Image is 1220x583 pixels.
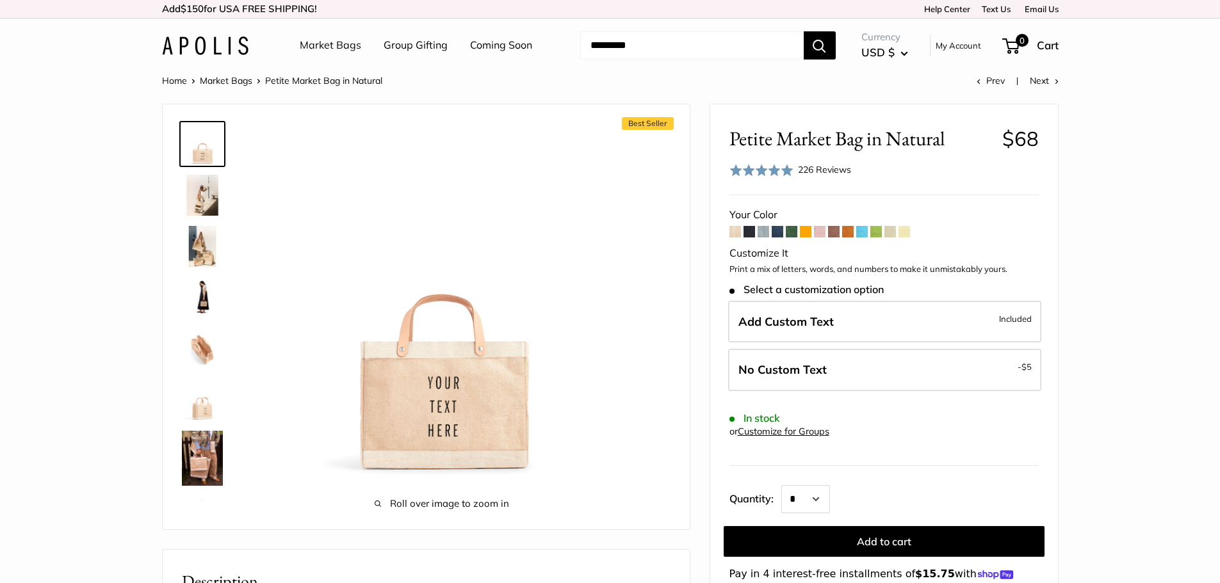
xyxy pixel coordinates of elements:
[729,127,993,150] span: Petite Market Bag in Natural
[182,431,223,486] img: Petite Market Bag in Natural
[861,28,908,46] span: Currency
[728,301,1041,343] label: Add Custom Text
[724,526,1045,557] button: Add to cart
[162,36,248,55] img: Apolis
[729,481,781,513] label: Quantity:
[179,377,225,423] a: Petite Market Bag in Natural
[580,31,804,60] input: Search...
[729,205,1039,225] div: Your Color
[1030,75,1059,86] a: Next
[738,362,827,377] span: No Custom Text
[729,412,780,424] span: In stock
[622,117,674,130] span: Best Seller
[179,493,225,539] a: Petite Market Bag in Natural
[982,4,1011,14] a: Text Us
[182,277,223,318] img: Petite Market Bag in Natural
[1004,35,1059,56] a: 0 Cart
[182,496,223,537] img: Petite Market Bag in Natural
[738,426,829,437] a: Customize for Groups
[804,31,836,60] button: Search
[729,244,1039,263] div: Customize It
[728,349,1041,391] label: Leave Blank
[162,72,382,89] nav: Breadcrumb
[179,172,225,218] a: description_Effortless style that elevates every moment
[1002,126,1039,151] span: $68
[470,36,532,55] a: Coming Soon
[265,124,619,477] img: Petite Market Bag in Natural
[738,314,834,329] span: Add Custom Text
[182,124,223,164] img: Petite Market Bag in Natural
[999,311,1032,326] span: Included
[384,36,448,55] a: Group Gifting
[861,42,908,63] button: USD $
[181,3,204,15] span: $150
[729,423,829,440] div: or
[1015,34,1028,47] span: 0
[977,75,1005,86] a: Prev
[265,75,382,86] span: Petite Market Bag in Natural
[265,495,619,513] span: Roll over image to zoom in
[182,379,223,420] img: Petite Market Bag in Natural
[920,4,970,14] a: Help Center
[1037,38,1059,52] span: Cart
[182,175,223,216] img: description_Effortless style that elevates every moment
[179,326,225,372] a: description_Spacious inner area with room for everything.
[729,263,1039,276] p: Print a mix of letters, words, and numbers to make it unmistakably yours.
[179,428,225,488] a: Petite Market Bag in Natural
[179,121,225,167] a: Petite Market Bag in Natural
[861,45,895,59] span: USD $
[1018,359,1032,374] span: -
[729,284,884,296] span: Select a customization option
[200,75,252,86] a: Market Bags
[300,36,361,55] a: Market Bags
[182,328,223,369] img: description_Spacious inner area with room for everything.
[182,226,223,267] img: description_The Original Market bag in its 4 native styles
[798,164,851,175] span: 226 Reviews
[1021,362,1032,372] span: $5
[179,275,225,321] a: Petite Market Bag in Natural
[936,38,981,53] a: My Account
[179,223,225,269] a: description_The Original Market bag in its 4 native styles
[162,75,187,86] a: Home
[1020,4,1059,14] a: Email Us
